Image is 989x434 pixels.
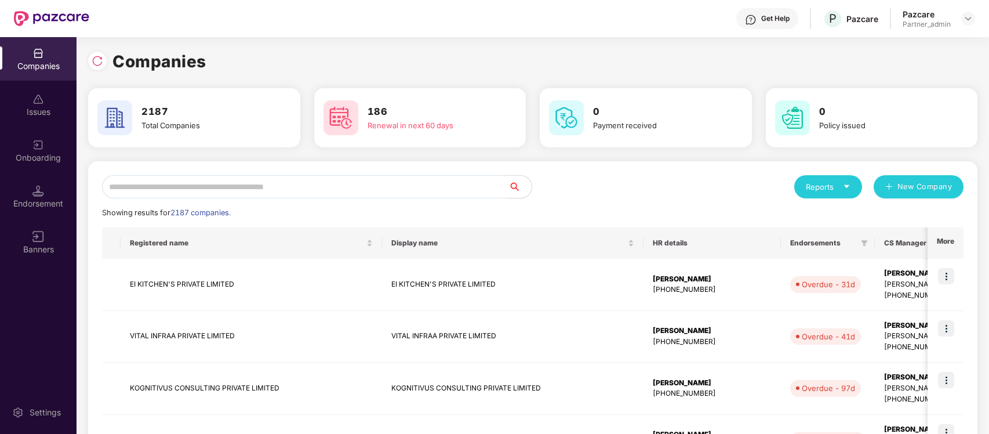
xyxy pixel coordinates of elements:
span: Registered name [130,238,364,248]
img: icon [938,320,954,337]
span: caret-down [843,183,850,190]
div: Total Companies [141,120,267,131]
div: Overdue - 41d [802,331,855,342]
div: Payment received [593,120,719,131]
td: EI KITCHEN'S PRIVATE LIMITED [121,259,382,311]
span: 2187 companies. [170,208,231,217]
span: plus [885,183,893,192]
span: Endorsements [790,238,856,248]
img: svg+xml;base64,PHN2ZyBpZD0iUmVsb2FkLTMyeDMyIiB4bWxucz0iaHR0cDovL3d3dy53My5vcmcvMjAwMC9zdmciIHdpZH... [92,55,103,67]
img: svg+xml;base64,PHN2ZyB4bWxucz0iaHR0cDovL3d3dy53My5vcmcvMjAwMC9zdmciIHdpZHRoPSI2MCIgaGVpZ2h0PSI2MC... [775,100,810,135]
img: svg+xml;base64,PHN2ZyBpZD0iRHJvcGRvd24tMzJ4MzIiIHhtbG5zPSJodHRwOi8vd3d3LnczLm9yZy8yMDAwL3N2ZyIgd2... [963,14,973,23]
img: svg+xml;base64,PHN2ZyBpZD0iQ29tcGFuaWVzIiB4bWxucz0iaHR0cDovL3d3dy53My5vcmcvMjAwMC9zdmciIHdpZHRoPS... [32,48,44,59]
td: KOGNITIVUS CONSULTING PRIVATE LIMITED [382,363,643,415]
h3: 186 [368,104,493,120]
div: [PHONE_NUMBER] [653,388,772,399]
img: New Pazcare Logo [14,11,89,26]
th: Registered name [121,227,382,259]
div: Get Help [761,14,790,23]
h3: 0 [593,104,719,120]
h3: 2187 [141,104,267,120]
div: Pazcare [903,9,951,20]
span: P [829,12,837,26]
button: plusNew Company [874,175,963,198]
img: svg+xml;base64,PHN2ZyBpZD0iU2V0dGluZy0yMHgyMCIgeG1sbnM9Imh0dHA6Ly93d3cudzMub3JnLzIwMDAvc3ZnIiB3aW... [12,407,24,418]
th: HR details [643,227,781,259]
div: Pazcare [846,13,878,24]
div: Renewal in next 60 days [368,120,493,131]
img: svg+xml;base64,PHN2ZyB3aWR0aD0iMTYiIGhlaWdodD0iMTYiIHZpZXdCb3g9IjAgMCAxNiAxNiIgZmlsbD0ibm9uZSIgeG... [32,231,44,243]
img: svg+xml;base64,PHN2ZyB4bWxucz0iaHR0cDovL3d3dy53My5vcmcvMjAwMC9zdmciIHdpZHRoPSI2MCIgaGVpZ2h0PSI2MC... [323,100,358,135]
span: filter [861,240,868,247]
th: Display name [382,227,643,259]
img: svg+xml;base64,PHN2ZyB3aWR0aD0iMTQuNSIgaGVpZ2h0PSIxNC41IiB2aWV3Qm94PSIwIDAgMTYgMTYiIGZpbGw9Im5vbm... [32,185,44,197]
div: [PHONE_NUMBER] [653,337,772,348]
img: svg+xml;base64,PHN2ZyBpZD0iSXNzdWVzX2Rpc2FibGVkIiB4bWxucz0iaHR0cDovL3d3dy53My5vcmcvMjAwMC9zdmciIH... [32,93,44,105]
img: svg+xml;base64,PHN2ZyB3aWR0aD0iMjAiIGhlaWdodD0iMjAiIHZpZXdCb3g9IjAgMCAyMCAyMCIgZmlsbD0ibm9uZSIgeG... [32,139,44,151]
img: icon [938,372,954,388]
h1: Companies [112,49,206,74]
span: Showing results for [102,208,231,217]
button: search [508,175,532,198]
div: [PERSON_NAME] [653,274,772,285]
img: svg+xml;base64,PHN2ZyB4bWxucz0iaHR0cDovL3d3dy53My5vcmcvMjAwMC9zdmciIHdpZHRoPSI2MCIgaGVpZ2h0PSI2MC... [549,100,584,135]
td: KOGNITIVUS CONSULTING PRIVATE LIMITED [121,363,382,415]
th: More [928,227,963,259]
div: [PERSON_NAME] [653,378,772,389]
div: [PHONE_NUMBER] [653,284,772,295]
span: filter [859,236,870,250]
div: Overdue - 97d [802,382,855,394]
div: [PERSON_NAME] [653,325,772,337]
td: VITAL INFRAA PRIVATE LIMITED [382,311,643,363]
td: EI KITCHEN'S PRIVATE LIMITED [382,259,643,311]
img: icon [938,268,954,284]
div: Policy issued [819,120,945,131]
div: Partner_admin [903,20,951,29]
div: Overdue - 31d [802,279,855,290]
img: svg+xml;base64,PHN2ZyB4bWxucz0iaHR0cDovL3d3dy53My5vcmcvMjAwMC9zdmciIHdpZHRoPSI2MCIgaGVpZ2h0PSI2MC... [97,100,132,135]
span: search [508,182,532,191]
div: Settings [26,407,64,418]
h3: 0 [819,104,945,120]
span: New Company [897,181,952,193]
td: VITAL INFRAA PRIVATE LIMITED [121,311,382,363]
div: Reports [806,181,850,193]
img: svg+xml;base64,PHN2ZyBpZD0iSGVscC0zMngzMiIgeG1sbnM9Imh0dHA6Ly93d3cudzMub3JnLzIwMDAvc3ZnIiB3aWR0aD... [745,14,757,26]
span: Display name [391,238,626,248]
